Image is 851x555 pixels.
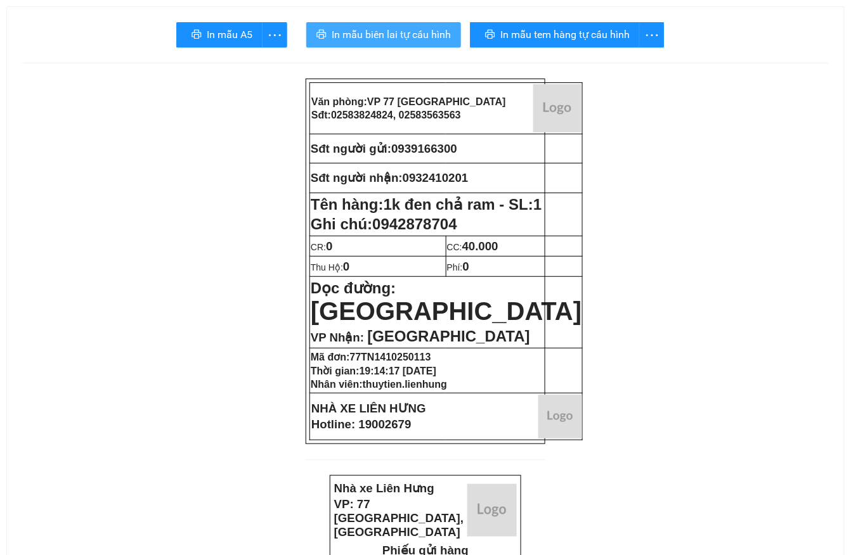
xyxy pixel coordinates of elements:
span: more [263,27,287,43]
strong: NHÀ XE LIÊN HƯNG [311,402,426,415]
span: [GEOGRAPHIC_DATA] [367,328,529,345]
span: Ghi chú: [311,215,457,233]
img: logo [467,484,517,537]
span: In mẫu A5 [207,27,252,42]
span: printer [192,29,202,41]
span: 1k đen chả ram - SL: [384,196,542,213]
span: 77TN1410250113 [350,352,431,362]
img: logo [538,395,582,438]
button: printerIn mẫu tem hàng tự cấu hình [470,22,640,48]
strong: Hotline: 19002679 [311,418,412,431]
strong: Mã đơn: [311,352,431,362]
span: Phí: [447,262,469,272]
strong: Sđt người gửi: [311,142,391,155]
span: thuytien.lienhung [363,379,447,390]
span: 0939166300 [391,142,457,155]
span: VP Nhận: [311,331,364,344]
span: more [640,27,664,43]
strong: VP: 77 [GEOGRAPHIC_DATA], [GEOGRAPHIC_DATA] [334,497,464,539]
img: logo [533,84,581,132]
span: Thu Hộ: [311,262,349,272]
span: CC: [447,242,498,252]
span: 0 [343,260,349,273]
strong: Văn phòng: [311,96,506,107]
span: printer [316,29,327,41]
span: 19:14:17 [DATE] [360,366,437,376]
span: [GEOGRAPHIC_DATA] [311,297,581,325]
span: 1 [533,196,542,213]
span: In mẫu tem hàng tự cấu hình [500,27,630,42]
strong: Sđt người nhận: [311,171,403,184]
button: more [262,22,287,48]
span: 0 [326,239,332,253]
span: CR: [311,242,333,252]
strong: Dọc đường: [311,279,581,323]
button: printerIn mẫu biên lai tự cấu hình [306,22,461,48]
strong: Tên hàng: [311,196,542,213]
span: 0932410201 [403,171,469,184]
span: 40.000 [462,239,498,253]
strong: Sđt: [311,110,461,120]
span: printer [485,29,495,41]
span: 02583824824, 02583563563 [331,110,461,120]
button: printerIn mẫu A5 [176,22,263,48]
strong: Nhà xe Liên Hưng [334,482,434,495]
span: 0942878704 [372,215,457,233]
strong: Nhân viên: [311,379,447,390]
span: 0 [463,260,469,273]
span: VP 77 [GEOGRAPHIC_DATA] [367,96,506,107]
strong: Thời gian: [311,366,436,376]
button: more [639,22,665,48]
span: In mẫu biên lai tự cấu hình [332,27,451,42]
